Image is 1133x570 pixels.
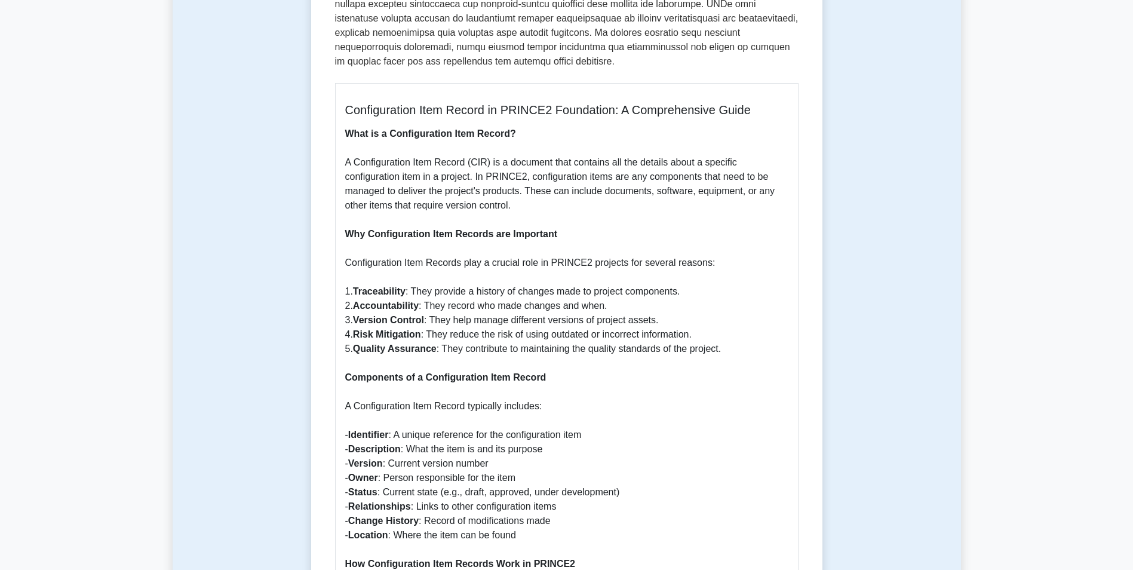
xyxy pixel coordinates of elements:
b: Version [348,458,383,468]
b: Traceability [353,286,406,296]
b: Owner [348,473,378,483]
b: Components of a Configuration Item Record [345,372,546,382]
b: Relationships [348,501,411,511]
b: Description [348,444,401,454]
b: Change History [348,516,419,526]
b: Why Configuration Item Records are Important [345,229,558,239]
h5: Configuration Item Record in PRINCE2 Foundation: A Comprehensive Guide [345,103,788,117]
b: How Configuration Item Records Work in PRINCE2 [345,559,576,569]
b: What is a Configuration Item Record? [345,128,516,139]
b: Risk Mitigation [353,329,421,339]
b: Accountability [353,301,419,311]
b: Identifier [348,430,389,440]
b: Location [348,530,388,540]
b: Status [348,487,377,497]
b: Quality Assurance [353,344,437,354]
b: Version Control [353,315,424,325]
